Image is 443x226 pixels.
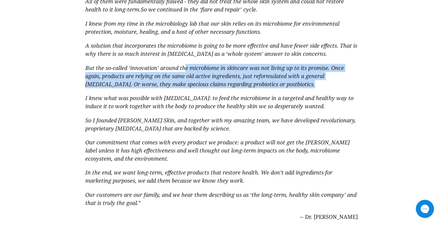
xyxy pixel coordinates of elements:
[135,177,244,184] span: , we add them because we know they work.
[85,191,357,207] p: ”
[85,42,357,57] span: A solution that incorporates the microbiome is going to be more effective and have fewer side eff...
[413,198,437,220] iframe: Gorgias live chat messenger
[85,139,350,162] span: Our commitment that comes with every product we produce: a product will not get the [PERSON_NAME]...
[141,6,257,13] span: So we continued in the ‘flare and repair’ cycle.
[85,20,339,35] span: I knew from my time in the microbiology lab that our skin relies on its microbiome for environmen...
[85,94,353,110] span: I knew what was possible with [MEDICAL_DATA]: to feed the microbiome in a targeted and healthy wa...
[85,191,357,206] span: Our customers are our family, and we hear them describing us as ‘the long-term, healthy skin comp...
[85,117,356,132] span: So I founded [PERSON_NAME] Skin, and together with my amazing team, we have developed revolutiona...
[85,169,332,184] span: In the end, we want long-term, effective products that restore health. We don’t add ingredients f...
[85,64,344,88] span: But the so-called ‘innovation’ around the microbiome in skincare was not living up to its promise...
[85,213,357,221] p: -- Dr. [PERSON_NAME]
